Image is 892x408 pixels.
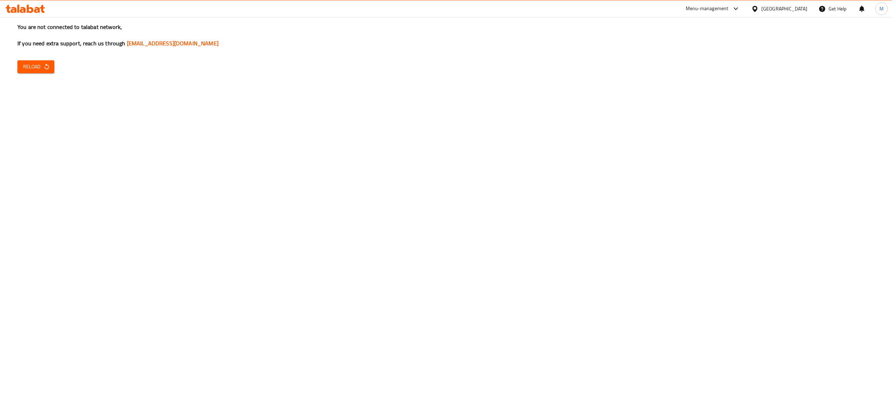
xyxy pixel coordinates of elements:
[23,62,49,71] span: Reload
[17,23,875,47] h3: You are not connected to talabat network, If you need extra support, reach us through
[761,5,807,13] div: [GEOGRAPHIC_DATA]
[879,5,884,13] span: M
[17,60,54,73] button: Reload
[127,38,218,48] a: [EMAIL_ADDRESS][DOMAIN_NAME]
[686,5,729,13] div: Menu-management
